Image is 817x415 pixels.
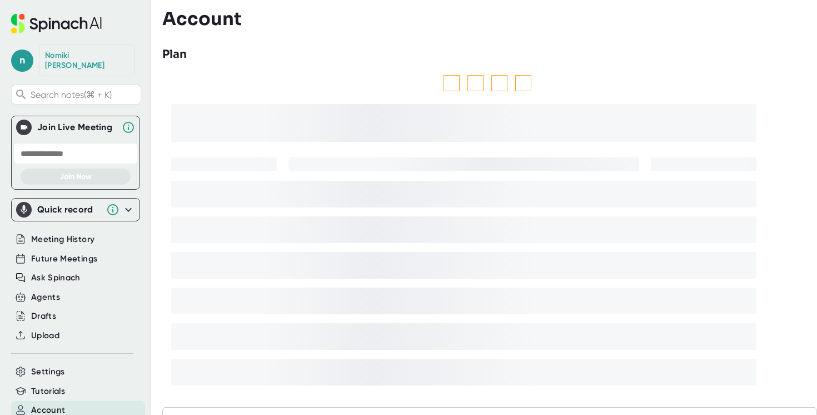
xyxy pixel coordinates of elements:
[31,291,60,304] button: Agents
[21,169,131,185] button: Join Now
[162,8,242,29] h3: Account
[11,50,33,72] span: n
[31,385,65,398] button: Tutorials
[31,271,81,284] button: Ask Spinach
[37,122,116,133] div: Join Live Meeting
[18,122,29,133] img: Join Live Meeting
[45,51,128,70] div: Nomiki Petrolla
[31,310,56,323] button: Drafts
[31,233,94,246] button: Meeting History
[31,365,65,378] button: Settings
[162,46,187,63] h3: Plan
[37,204,101,215] div: Quick record
[16,199,135,221] div: Quick record
[31,90,138,100] span: Search notes (⌘ + K)
[31,253,97,265] button: Future Meetings
[31,329,59,342] button: Upload
[16,116,135,139] div: Join Live MeetingJoin Live Meeting
[59,172,92,181] span: Join Now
